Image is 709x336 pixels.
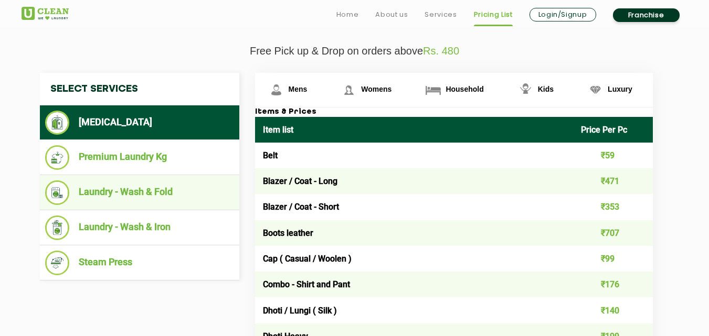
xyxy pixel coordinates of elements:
p: Free Pick up & Drop on orders above [22,45,688,57]
h4: Select Services [40,73,239,105]
td: Blazer / Coat - Short [255,194,574,220]
img: Luxury [586,81,605,99]
td: ₹176 [573,272,653,297]
span: Luxury [608,85,632,93]
img: Kids [516,81,535,99]
img: Steam Press [45,251,70,275]
img: Dry Cleaning [45,111,70,135]
td: ₹471 [573,168,653,194]
span: Womens [361,85,391,93]
span: Mens [289,85,308,93]
th: Item list [255,117,574,143]
td: ₹140 [573,297,653,323]
img: Household [424,81,442,99]
span: Household [446,85,483,93]
td: ₹99 [573,246,653,272]
th: Price Per Pc [573,117,653,143]
li: Laundry - Wash & Fold [45,180,234,205]
td: Blazer / Coat - Long [255,168,574,194]
a: Services [425,8,457,21]
a: Pricing List [474,8,513,21]
td: Combo - Shirt and Pant [255,272,574,297]
a: Login/Signup [530,8,596,21]
a: Home [336,8,359,21]
td: Belt [255,143,574,168]
td: Boots leather [255,220,574,246]
img: Womens [340,81,358,99]
li: Laundry - Wash & Iron [45,215,234,240]
a: About us [375,8,408,21]
img: Mens [267,81,285,99]
img: UClean Laundry and Dry Cleaning [22,7,69,20]
img: Laundry - Wash & Iron [45,215,70,240]
img: Premium Laundry Kg [45,145,70,170]
td: Cap ( Casual / Woolen ) [255,246,574,272]
a: Franchise [613,8,680,22]
td: ₹353 [573,194,653,220]
td: Dhoti / Lungi ( Silk ) [255,297,574,323]
span: Kids [538,85,554,93]
span: Rs. 480 [423,45,459,57]
td: ₹59 [573,143,653,168]
li: Steam Press [45,251,234,275]
h3: Items & Prices [255,107,653,117]
img: Laundry - Wash & Fold [45,180,70,205]
td: ₹707 [573,220,653,246]
li: [MEDICAL_DATA] [45,111,234,135]
li: Premium Laundry Kg [45,145,234,170]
